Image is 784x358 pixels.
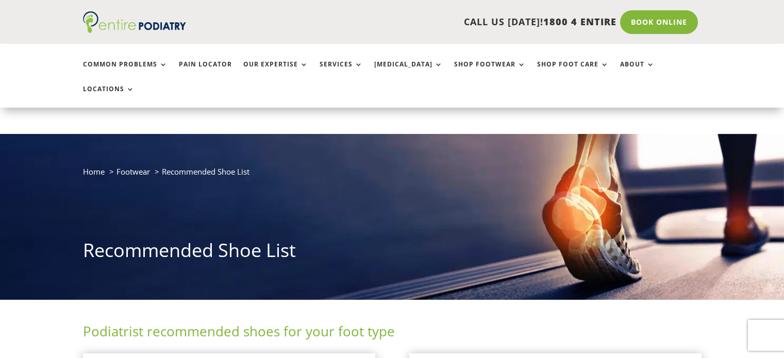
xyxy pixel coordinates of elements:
span: Recommended Shoe List [162,166,249,177]
h1: Recommended Shoe List [83,237,702,268]
a: Services [320,61,363,83]
a: Our Expertise [243,61,308,83]
nav: breadcrumb [83,165,702,186]
h2: Podiatrist recommended shoes for your foot type [83,322,702,346]
a: About [620,61,655,83]
p: CALL US [DATE]! [226,15,616,29]
a: Book Online [620,10,698,34]
a: Pain Locator [179,61,232,83]
a: Footwear [116,166,150,177]
a: Locations [83,86,135,108]
a: Entire Podiatry [83,25,186,35]
a: Home [83,166,105,177]
a: Shop Foot Care [537,61,609,83]
span: 1800 4 ENTIRE [543,15,616,28]
a: Common Problems [83,61,168,83]
a: [MEDICAL_DATA] [374,61,443,83]
img: logo (1) [83,11,186,33]
a: Shop Footwear [454,61,526,83]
